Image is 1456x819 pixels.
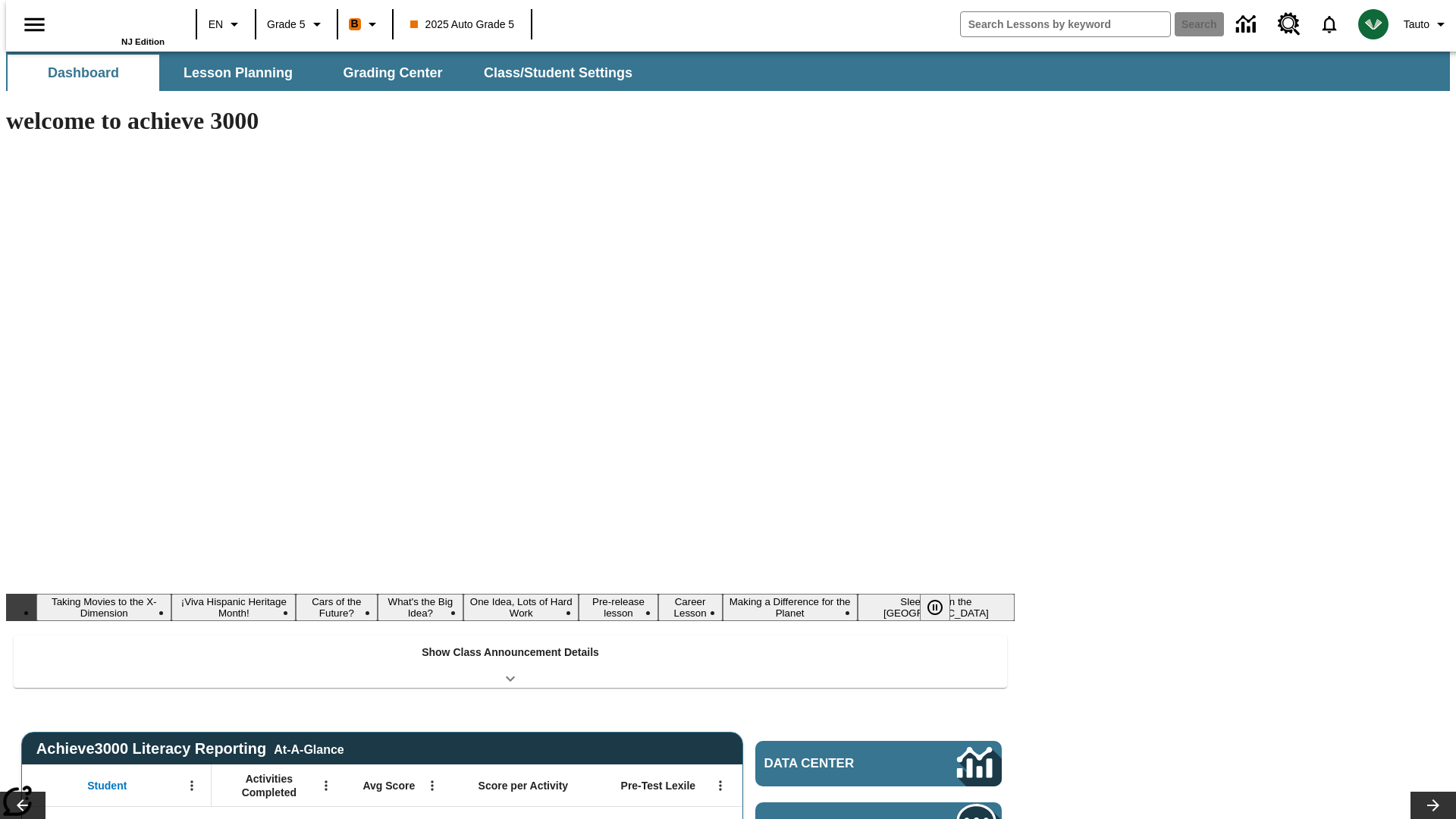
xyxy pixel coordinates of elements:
button: Dashboard [8,55,159,91]
span: NJ Edition [121,37,165,46]
div: SubNavbar [6,55,646,91]
span: Pre-Test Lexile [621,779,696,792]
button: Language: EN, Select a language [202,11,250,38]
button: Slide 1 Taking Movies to the X-Dimension [36,594,171,621]
div: Pause [920,594,965,621]
input: search field [961,12,1170,36]
button: Pause [920,594,950,621]
button: Slide 3 Cars of the Future? [296,594,377,621]
span: Tauto [1404,17,1429,33]
p: Show Class Announcement Details [422,645,599,661]
button: Open Menu [180,774,203,797]
div: Home [66,5,165,46]
a: Data Center [755,741,1002,786]
a: Notifications [1310,5,1349,44]
button: Lesson Planning [162,55,314,91]
img: avatar image [1358,9,1389,39]
span: 2025 Auto Grade 5 [410,17,515,33]
button: Boost Class color is orange. Change class color [343,11,388,38]
button: Slide 7 Career Lesson [658,594,723,621]
button: Slide 8 Making a Difference for the Planet [723,594,858,621]
div: Show Class Announcement Details [14,635,1007,688]
button: Slide 9 Sleepless in the Animal Kingdom [858,594,1015,621]
span: Activities Completed [219,772,319,799]
button: Lesson carousel, Next [1410,792,1456,819]
button: Open Menu [315,774,337,797]
span: EN [209,17,223,33]
a: Home [66,7,165,37]
div: SubNavbar [6,52,1450,91]
a: Resource Center, Will open in new tab [1269,4,1310,45]
a: Data Center [1227,4,1269,45]
button: Slide 5 One Idea, Lots of Hard Work [463,594,579,621]
button: Open Menu [709,774,732,797]
button: Open Menu [421,774,444,797]
span: Student [87,779,127,792]
span: Achieve3000 Literacy Reporting [36,740,344,758]
button: Open side menu [12,2,57,47]
button: Grade: Grade 5, Select a grade [261,11,332,38]
button: Select a new avatar [1349,5,1398,44]
span: Data Center [764,756,906,771]
button: Slide 6 Pre-release lesson [579,594,657,621]
button: Profile/Settings [1398,11,1456,38]
span: Grade 5 [267,17,306,33]
h1: welcome to achieve 3000 [6,107,1015,135]
button: Slide 2 ¡Viva Hispanic Heritage Month! [171,594,296,621]
span: Score per Activity [479,779,569,792]
button: Class/Student Settings [472,55,645,91]
div: At-A-Glance [274,740,344,757]
span: B [351,14,359,33]
span: Avg Score [362,779,415,792]
button: Grading Center [317,55,469,91]
button: Slide 4 What's the Big Idea? [378,594,464,621]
